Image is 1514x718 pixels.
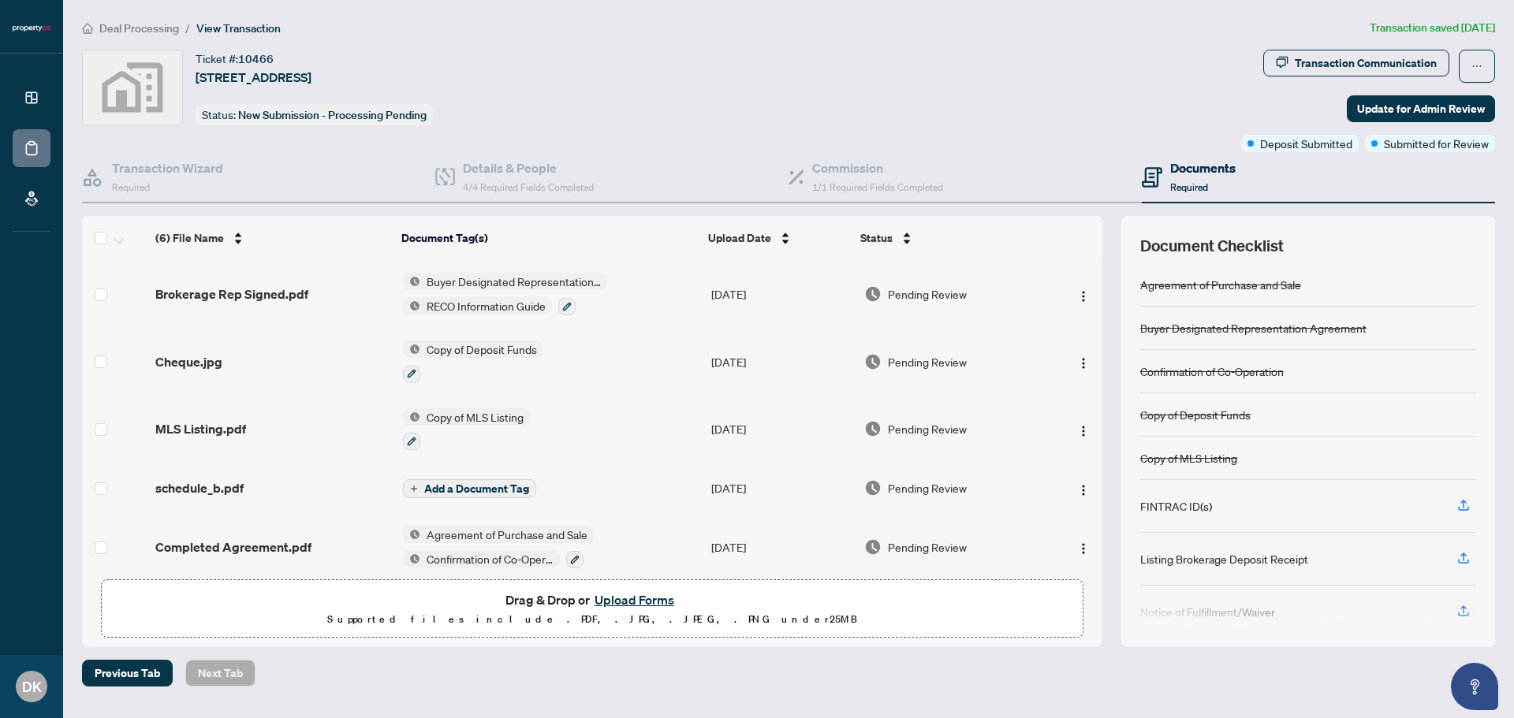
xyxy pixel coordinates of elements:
[1295,50,1437,76] div: Transaction Communication
[155,285,308,303] span: Brokerage Rep Signed.pdf
[155,538,311,556] span: Completed Agreement.pdf
[1140,406,1251,423] div: Copy of Deposit Funds
[1347,95,1495,122] button: Update for Admin Review
[420,526,594,543] span: Agreement of Purchase and Sale
[708,229,771,247] span: Upload Date
[1071,281,1096,307] button: Logo
[1140,497,1212,515] div: FINTRAC ID(s)
[864,420,882,437] img: Document Status
[1077,290,1090,303] img: Logo
[590,590,679,610] button: Upload Forms
[864,353,882,370] img: Document Status
[864,479,882,497] img: Document Status
[1071,416,1096,441] button: Logo
[196,21,281,35] span: View Transaction
[82,660,173,686] button: Previous Tab
[196,104,433,125] div: Status:
[155,229,224,247] span: (6) File Name
[1357,96,1485,121] span: Update for Admin Review
[155,419,246,438] span: MLS Listing.pdf
[505,590,679,610] span: Drag & Drop or
[420,408,530,426] span: Copy of MLS Listing
[705,463,858,513] td: [DATE]
[812,181,943,193] span: 1/1 Required Fields Completed
[112,158,223,177] h4: Transaction Wizard
[705,396,858,463] td: [DATE]
[1471,61,1482,72] span: ellipsis
[82,23,93,34] span: home
[888,285,967,303] span: Pending Review
[1263,50,1449,76] button: Transaction Communication
[702,216,854,260] th: Upload Date
[1170,181,1208,193] span: Required
[864,538,882,556] img: Document Status
[1077,542,1090,555] img: Logo
[888,420,967,437] span: Pending Review
[420,550,560,567] span: Confirmation of Co-Operation
[1140,276,1301,293] div: Agreement of Purchase and Sale
[22,675,42,698] span: DK
[463,181,594,193] span: 4/4 Required Fields Completed
[1140,449,1237,467] div: Copy of MLS Listing
[155,352,222,371] span: Cheque.jpg
[1384,135,1489,152] span: Submitted for Review
[102,580,1083,638] span: Drag & Drop orUpload FormsSupported files include .PDF, .JPG, .JPEG, .PNG under25MB
[1071,349,1096,374] button: Logo
[410,485,418,493] span: plus
[403,408,420,426] img: Status Icon
[1260,135,1352,152] span: Deposit Submitted
[13,24,50,33] img: logo
[420,340,543,358] span: Copy of Deposit Funds
[860,229,893,247] span: Status
[238,108,427,122] span: New Submission - Processing Pending
[864,285,882,303] img: Document Status
[1077,425,1090,437] img: Logo
[395,216,703,260] th: Document Tag(s)
[403,297,420,314] img: Status Icon
[403,340,420,358] img: Status Icon
[463,158,594,177] h4: Details & People
[1140,550,1308,567] div: Listing Brokerage Deposit Receipt
[705,513,858,581] td: [DATE]
[705,328,858,396] td: [DATE]
[403,478,536,498] button: Add a Document Tag
[403,479,536,498] button: Add a Document Tag
[812,158,943,177] h4: Commission
[420,297,552,314] span: RECO Information Guide
[1071,534,1096,560] button: Logo
[1140,363,1284,380] div: Confirmation of Co-Operation
[112,181,150,193] span: Required
[403,526,594,568] button: Status IconAgreement of Purchase and SaleStatus IconConfirmation of Co-Operation
[403,340,543,383] button: Status IconCopy of Deposit Funds
[1071,475,1096,500] button: Logo
[888,479,967,497] span: Pending Review
[149,216,395,260] th: (6) File Name
[1370,19,1495,37] article: Transaction saved [DATE]
[403,526,420,543] img: Status Icon
[424,483,529,494] span: Add a Document Tag
[155,478,244,497] span: schedule_b.pdf
[95,660,160,686] span: Previous Tab
[196,50,274,68] div: Ticket #:
[99,21,179,35] span: Deal Processing
[238,52,274,66] span: 10466
[185,19,190,37] li: /
[420,273,607,290] span: Buyer Designated Representation Agreement
[1077,357,1090,370] img: Logo
[888,353,967,370] span: Pending Review
[403,273,607,315] button: Status IconBuyer Designated Representation AgreementStatus IconRECO Information Guide
[403,408,530,451] button: Status IconCopy of MLS Listing
[705,260,858,328] td: [DATE]
[888,538,967,556] span: Pending Review
[1140,235,1284,257] span: Document Checklist
[1451,663,1498,710] button: Open asap
[196,68,311,87] span: [STREET_ADDRESS]
[1140,319,1367,337] div: Buyer Designated Representation Agreement
[1077,484,1090,497] img: Logo
[83,50,182,125] img: svg%3e
[403,273,420,290] img: Status Icon
[185,660,255,686] button: Next Tab
[403,550,420,567] img: Status Icon
[854,216,1044,260] th: Status
[111,610,1073,629] p: Supported files include .PDF, .JPG, .JPEG, .PNG under 25 MB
